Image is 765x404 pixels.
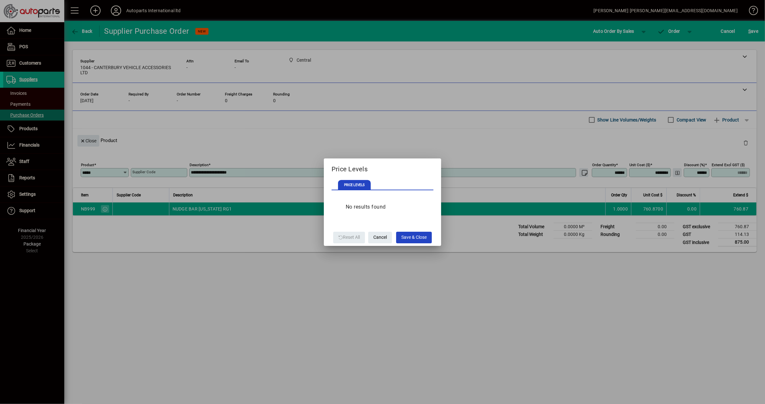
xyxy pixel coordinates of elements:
[368,232,392,243] button: Cancel
[324,158,441,177] h2: Price Levels
[396,232,432,243] button: Save & Close
[401,232,427,243] span: Save & Close
[338,180,371,190] span: PRICE LEVELS
[373,232,387,243] span: Cancel
[339,197,392,217] div: No results found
